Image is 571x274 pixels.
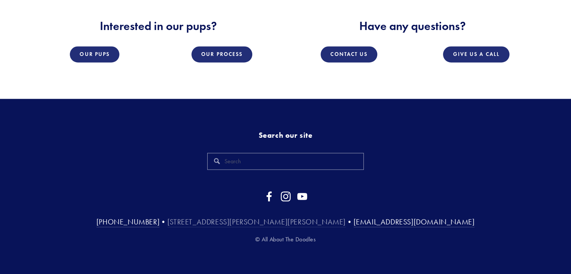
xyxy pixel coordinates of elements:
strong: Search our site [258,131,312,140]
p: © All About The Doodles [38,234,533,244]
a: Instagram [280,191,291,202]
a: Our Pups [70,46,119,62]
input: Search [207,153,364,170]
a: [STREET_ADDRESS][PERSON_NAME][PERSON_NAME] [167,217,346,227]
h3: • • [38,217,533,227]
a: YouTube [297,191,307,202]
a: Contact Us [321,46,377,62]
a: Our Process [191,46,252,62]
h2: Have any questions? [292,19,534,33]
h2: Interested in our pups? [38,19,279,33]
a: Give Us a Call [443,46,509,62]
a: [EMAIL_ADDRESS][DOMAIN_NAME] [354,217,475,227]
a: Facebook [264,191,274,202]
a: [PHONE_NUMBER] [96,217,160,227]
